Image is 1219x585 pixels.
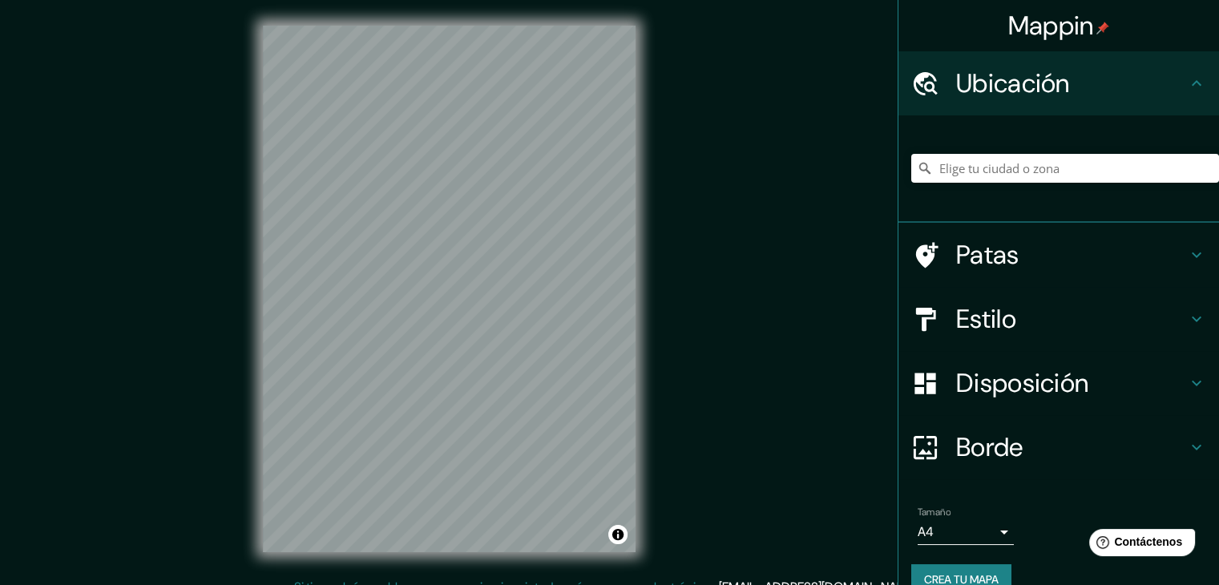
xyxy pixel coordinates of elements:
img: pin-icon.png [1096,22,1109,34]
div: A4 [918,519,1014,545]
font: Ubicación [956,67,1070,100]
font: A4 [918,523,934,540]
div: Ubicación [898,51,1219,115]
font: Tamaño [918,506,951,518]
iframe: Lanzador de widgets de ayuda [1076,522,1201,567]
font: Borde [956,430,1023,464]
div: Patas [898,223,1219,287]
canvas: Mapa [263,26,636,552]
div: Estilo [898,287,1219,351]
font: Disposición [956,366,1088,400]
font: Mappin [1008,9,1094,42]
button: Activar o desactivar atribución [608,525,628,544]
font: Estilo [956,302,1016,336]
div: Borde [898,415,1219,479]
input: Elige tu ciudad o zona [911,154,1219,183]
font: Patas [956,238,1019,272]
div: Disposición [898,351,1219,415]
